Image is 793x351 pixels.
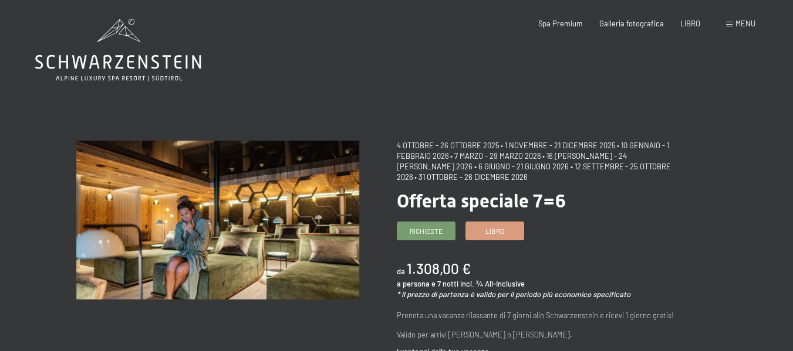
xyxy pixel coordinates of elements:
font: • 16 [PERSON_NAME] - 24 [PERSON_NAME] 2026 • 6 giugno - 21 giugno 2026 • 12 settembre [397,151,627,171]
font: • 1 novembre - 21 dicembre 2025 [501,141,616,150]
a: LIBRO [680,19,700,28]
a: Spa Premium [538,19,583,28]
font: Valido per arrivi [PERSON_NAME] o [PERSON_NAME]. [397,330,572,339]
font: • 10 gennaio - 1 febbraio 2026 [397,141,669,161]
font: 4 ottobre - 26 ottobre 2025 [397,141,500,150]
font: 1.308,00 € [407,260,471,277]
font: menu [735,19,755,28]
font: Richieste [410,227,443,235]
a: Richieste [397,222,455,240]
font: Libro [485,227,504,235]
font: da [397,267,405,276]
img: Offerta speciale 7=6 [76,141,359,299]
font: * il prezzo di partenza è valido per il periodo più economico specificato [397,289,630,299]
font: 7 notti [437,279,458,288]
a: Libro [466,222,524,240]
font: • 31 ottobre - 26 dicembre 2026 [414,172,528,182]
font: incl. ¾ All-Inclusive [460,279,525,288]
font: Offerta speciale 7=6 [397,190,566,212]
font: - 25 ottobre [625,162,671,171]
font: • 7 marzo - 29 marzo 2026 [450,151,541,161]
font: 2026 [397,172,413,182]
font: a persona e [397,279,436,288]
a: Galleria fotografica [599,19,664,28]
font: Prenota una vacanza rilassante di 7 giorni allo Schwarzenstein e ricevi 1 giorno gratis! [397,311,674,320]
